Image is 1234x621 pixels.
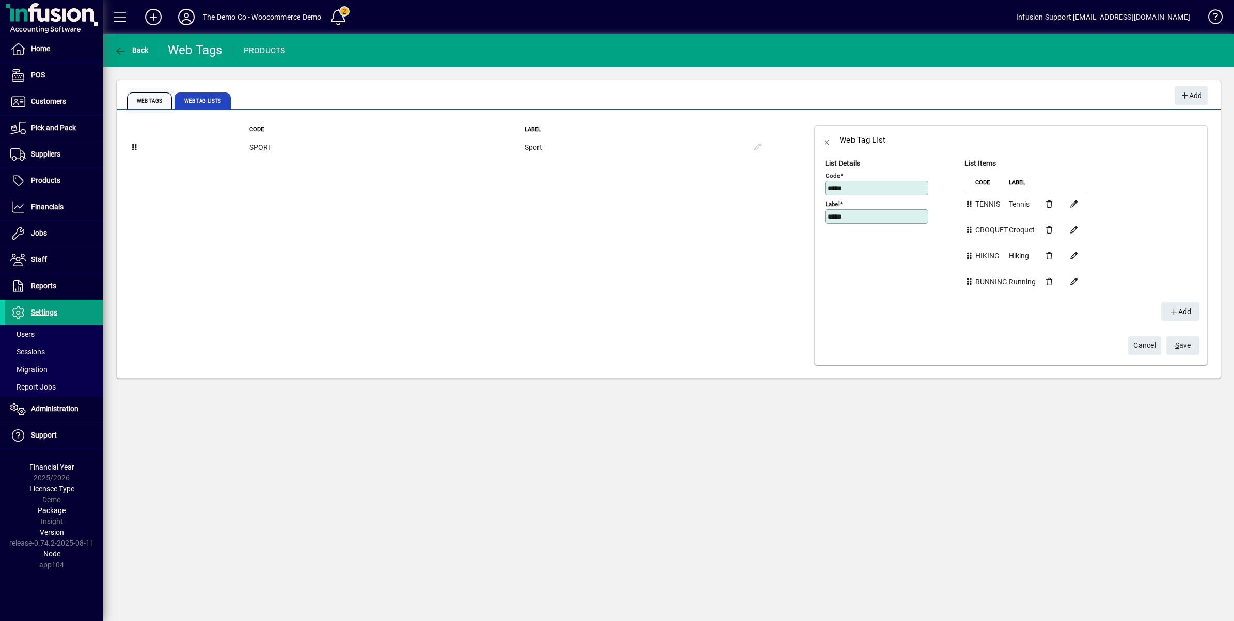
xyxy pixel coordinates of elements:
span: Add [1180,87,1202,104]
span: Administration [31,405,78,413]
button: Back [815,128,840,152]
span: Pick and Pack [31,123,76,132]
button: Profile [170,8,203,26]
span: Staff [31,255,47,263]
td: Tennis [1008,191,1036,218]
button: Save [1166,336,1199,355]
a: Financials [5,194,103,220]
span: Financials [31,203,64,211]
a: Sessions [5,343,103,361]
th: Label [1008,176,1036,191]
td: TENNIS [975,191,1008,218]
span: Sessions [10,348,45,356]
a: Knowledge Base [1200,2,1221,36]
span: Licensee Type [29,485,74,493]
div: Web Tag List [840,132,885,148]
app-page-header-button: Back [103,41,160,59]
span: POS [31,71,45,79]
td: Hiking [1008,243,1036,269]
button: Add [1175,86,1208,105]
span: Products [31,176,60,184]
span: Financial Year [29,463,74,471]
td: Running [1008,269,1036,294]
td: CROQUET [975,217,1008,243]
mat-label: Code [826,172,840,179]
span: Jobs [31,229,47,237]
a: Migration [5,361,103,378]
span: Report Jobs [10,383,56,391]
a: Jobs [5,221,103,246]
td: SPORT [249,135,524,161]
th: Label [524,125,745,135]
td: HIKING [975,243,1008,269]
td: Croquet [1008,217,1036,243]
span: Suppliers [31,150,60,158]
span: ave [1175,337,1191,354]
a: Reports [5,273,103,299]
button: Back [112,41,151,59]
a: POS [5,63,103,88]
span: Home [31,44,50,53]
a: Home [5,36,103,62]
span: Users [10,330,35,338]
h5: List Details [825,159,944,168]
a: Administration [5,396,103,422]
td: RUNNING [975,269,1008,294]
span: Back [114,46,149,54]
div: PRODUCTS [244,42,286,59]
h5: List Items [964,159,1202,168]
a: Staff [5,247,103,273]
button: Cancel [1128,336,1161,355]
span: Settings [31,308,57,316]
span: Version [40,528,64,536]
div: Infusion Support [EMAIL_ADDRESS][DOMAIN_NAME] [1016,9,1190,25]
a: Report Jobs [5,378,103,396]
button: Add [1161,302,1200,321]
div: Web Tags [168,42,223,58]
div: The Demo Co - Woocommerce Demo [203,9,321,25]
td: Sport [524,135,745,161]
a: Support [5,423,103,448]
span: Migration [10,365,48,374]
span: S [1175,341,1179,349]
span: Web Tag Lists [175,92,231,109]
a: Products [5,168,103,194]
span: Node [43,550,60,558]
a: Suppliers [5,142,103,167]
th: Code [975,176,1008,191]
a: Pick and Pack [5,115,103,141]
a: Users [5,325,103,343]
span: Web Tags [127,92,172,109]
a: Customers [5,89,103,115]
span: Customers [31,97,66,105]
th: Code [249,125,524,135]
span: Cancel [1133,337,1156,354]
button: Add [137,8,170,26]
span: Package [38,506,66,515]
span: Reports [31,282,56,290]
mat-label: Label [826,200,840,208]
span: Support [31,431,57,439]
span: Add [1169,303,1192,320]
